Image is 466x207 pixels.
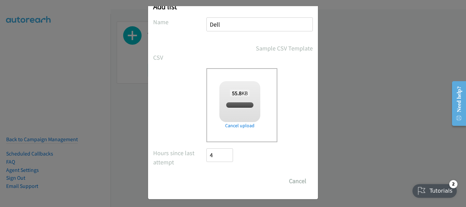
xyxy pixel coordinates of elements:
[230,90,250,97] span: KB
[153,17,206,27] label: Name
[282,174,313,188] button: Cancel
[408,177,461,202] iframe: Checklist
[219,122,260,129] a: Cancel upload
[446,76,466,131] iframe: Resource Center
[153,148,206,167] label: Hours since last attempt
[228,102,251,108] span: split_4.csv
[153,53,206,62] label: CSV
[256,44,313,53] a: Sample CSV Template
[153,2,313,11] h2: Add list
[232,90,242,97] strong: 55.8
